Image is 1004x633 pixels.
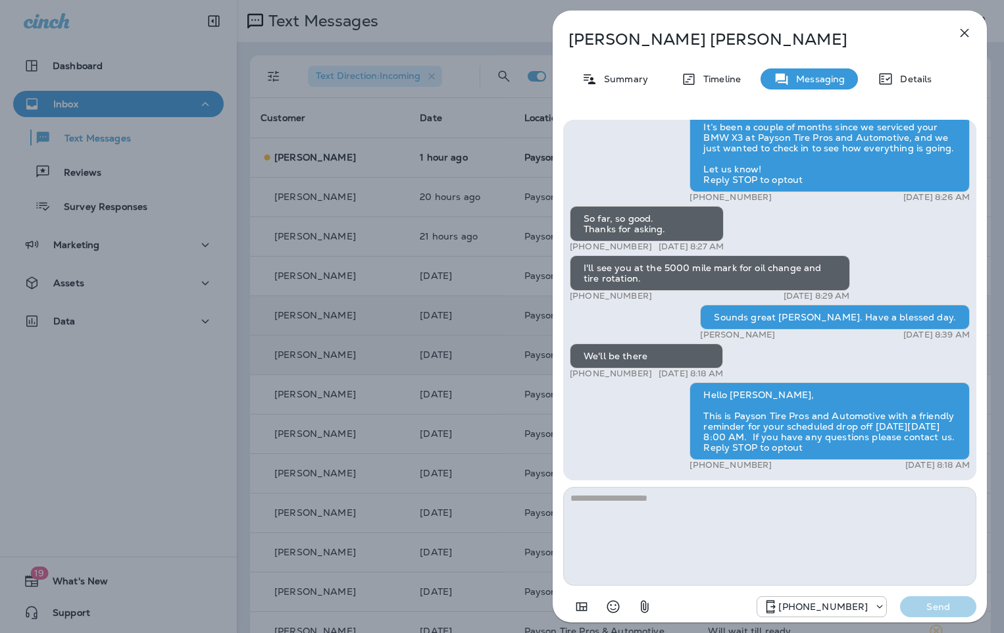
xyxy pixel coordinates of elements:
[893,74,932,84] p: Details
[570,241,652,252] p: [PHONE_NUMBER]
[784,291,850,301] p: [DATE] 8:29 AM
[690,192,772,203] p: [PHONE_NUMBER]
[600,594,626,620] button: Select an emoji
[903,330,970,340] p: [DATE] 8:39 AM
[778,601,868,612] p: [PHONE_NUMBER]
[690,382,970,460] div: Hello [PERSON_NAME], This is Payson Tire Pros and Automotive with a friendly reminder for your sc...
[659,241,724,252] p: [DATE] 8:27 AM
[790,74,845,84] p: Messaging
[690,460,772,470] p: [PHONE_NUMBER]
[700,330,775,340] p: [PERSON_NAME]
[570,255,850,291] div: I'll see you at the 5000 mile mark for oil change and tire rotation.
[903,192,970,203] p: [DATE] 8:26 AM
[659,368,723,379] p: [DATE] 8:18 AM
[570,368,652,379] p: [PHONE_NUMBER]
[570,343,723,368] div: We'll be there
[697,74,741,84] p: Timeline
[570,206,724,241] div: So far, so good. Thanks for asking.
[570,291,652,301] p: [PHONE_NUMBER]
[905,460,970,470] p: [DATE] 8:18 AM
[568,30,928,49] p: [PERSON_NAME] [PERSON_NAME]
[568,594,595,620] button: Add in a premade template
[597,74,648,84] p: Summary
[690,93,970,192] div: Hi [PERSON_NAME], It’s been a couple of months since we serviced your BMW X3 at Payson Tire Pros ...
[700,305,970,330] div: Sounds great [PERSON_NAME]. Have a blessed day.
[757,599,886,615] div: +1 (928) 260-4498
